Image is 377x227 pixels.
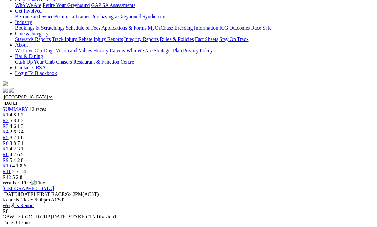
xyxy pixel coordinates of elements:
[15,14,53,19] a: Become an Owner
[3,191,35,197] span: [DATE]
[15,31,49,36] a: Care & Integrity
[15,42,28,48] a: About
[15,54,43,59] a: Bar & Dining
[15,8,42,14] a: Get Involved
[91,14,141,19] a: Purchasing a Greyhound
[101,25,147,31] a: Applications & Forms
[29,106,46,112] span: 12 races
[3,135,9,140] a: R5
[15,25,374,31] div: Industry
[12,174,26,180] span: 5 2 8 1
[9,88,14,93] img: twitter.svg
[15,37,374,42] div: Care & Integrity
[3,174,11,180] a: R12
[10,118,24,123] span: 5 8 1 2
[3,118,9,123] a: R2
[66,25,100,31] a: Schedule of Fees
[10,135,24,140] span: 8 7 1 6
[3,186,54,191] a: [GEOGRAPHIC_DATA]
[15,14,374,20] div: Get Involved
[3,214,374,220] div: GAWLER GOLD CUP [DATE] STAKE CTA Division1
[148,25,173,31] a: MyOzChase
[15,3,41,8] a: Who We Are
[93,37,123,42] a: Injury Reports
[142,14,166,19] a: Syndication
[12,169,26,174] span: 2 5 1 4
[3,220,374,225] div: 9:17pm
[12,163,26,168] span: 4 1 8 6
[93,48,108,53] a: History
[15,25,64,31] a: Bookings & Scratchings
[3,112,9,117] a: R1
[52,37,92,42] a: Track Injury Rebate
[15,65,45,70] a: Contact GRSA
[3,129,9,134] a: R4
[3,123,9,129] a: R3
[31,180,45,186] img: Fine
[3,81,8,86] img: logo-grsa-white.png
[15,48,374,54] div: About
[3,152,9,157] a: R8
[54,14,90,19] a: Become a Trainer
[3,100,58,106] input: Select date
[126,48,153,53] a: Who We Are
[3,140,9,146] a: R6
[3,208,9,214] span: R8
[10,123,24,129] span: 4 6 1 3
[124,37,159,42] a: Integrity Reports
[195,37,218,42] a: Fact Sheets
[15,59,374,65] div: Bar & Dining
[3,163,11,168] a: R10
[3,197,374,203] div: Kennels Close: 6:00pm ACST
[160,37,194,42] a: Rules & Policies
[10,157,24,163] span: 5 4 2 8
[110,48,125,53] a: Careers
[15,48,54,53] a: We Love Our Dogs
[15,3,374,8] div: Greyhounds as Pets
[183,48,213,53] a: Privacy Policy
[174,25,218,31] a: Breeding Information
[36,191,99,197] span: 6:42PM(ACST)
[3,203,34,208] a: Weights Report
[219,37,248,42] a: Stay On Track
[3,157,9,163] a: R9
[56,59,134,65] a: Chasers Restaurant & Function Centre
[10,146,24,151] span: 4 2 3 1
[10,140,24,146] span: 3 8 7 1
[3,106,28,112] a: SUMMARY
[3,169,11,174] a: R11
[10,129,24,134] span: 2 6 3 4
[3,220,15,225] span: Time:
[15,71,57,76] a: Login To Blackbook
[36,191,66,197] span: FIRST RACE:
[3,146,9,151] a: R7
[3,180,45,185] span: Weather: Fine
[15,59,55,65] a: Cash Up Your Club
[43,3,90,8] a: Retire Your Greyhound
[15,20,32,25] a: Industry
[10,152,24,157] span: 4 7 6 5
[91,3,135,8] a: GAP SA Assessments
[3,88,8,93] img: facebook.svg
[56,48,92,53] a: Vision and Values
[15,37,51,42] a: Stewards Reports
[154,48,182,53] a: Strategic Plan
[219,25,250,31] a: ICG Outcomes
[3,191,19,197] span: [DATE]
[251,25,271,31] a: Race Safe
[10,112,24,117] span: 4 8 1 7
